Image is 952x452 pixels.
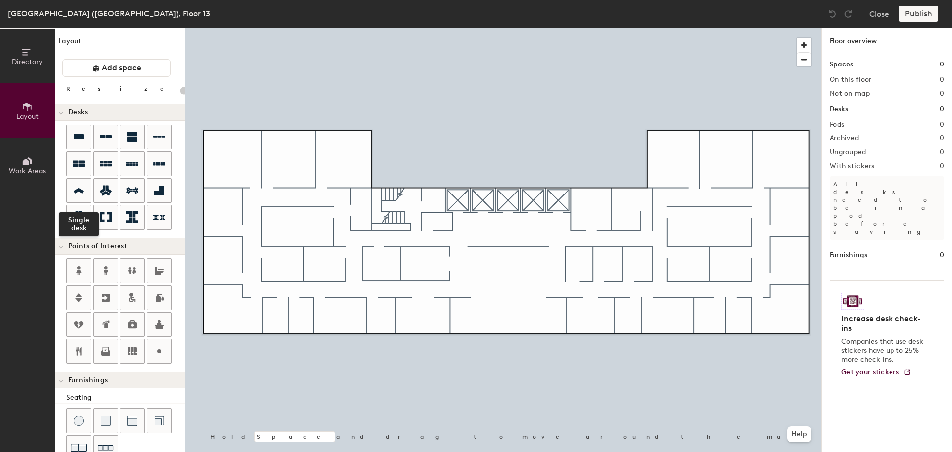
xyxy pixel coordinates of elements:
h2: 0 [940,90,944,98]
span: Layout [16,112,39,121]
img: Couch (middle) [127,416,137,426]
span: Work Areas [9,167,46,175]
p: All desks need to be in a pod before saving [830,176,944,240]
h2: Archived [830,134,859,142]
div: Resize [66,85,176,93]
span: Add space [102,63,141,73]
img: Undo [828,9,837,19]
h1: 0 [940,59,944,70]
button: Couch (corner) [147,408,172,433]
img: Cushion [101,416,111,426]
h2: 0 [940,148,944,156]
p: Companies that use desk stickers have up to 25% more check-ins. [841,337,926,364]
span: Points of Interest [68,242,127,250]
button: Cushion [93,408,118,433]
img: Sticker logo [841,293,864,310]
button: Help [787,426,811,442]
h1: 0 [940,250,944,260]
span: Directory [12,58,43,66]
h2: Ungrouped [830,148,866,156]
h2: On this floor [830,76,872,84]
button: Single desk [66,178,91,203]
div: Seating [66,392,185,403]
img: Stool [74,416,84,426]
h1: Furnishings [830,250,867,260]
h1: Desks [830,104,848,115]
span: Furnishings [68,376,108,384]
img: Redo [843,9,853,19]
span: Desks [68,108,88,116]
h1: Layout [55,36,185,51]
h2: 0 [940,121,944,129]
button: Couch (middle) [120,408,145,433]
div: [GEOGRAPHIC_DATA] ([GEOGRAPHIC_DATA]), Floor 13 [8,7,210,20]
h2: With stickers [830,162,875,170]
h2: 0 [940,134,944,142]
span: Get your stickers [841,368,899,376]
h2: 0 [940,76,944,84]
h1: Floor overview [822,28,952,51]
h2: Not on map [830,90,870,98]
h4: Increase desk check-ins [841,314,926,333]
h2: Pods [830,121,844,129]
button: Close [869,6,889,22]
button: Add space [62,59,171,77]
img: Couch (corner) [154,416,164,426]
button: Stool [66,408,91,433]
a: Get your stickers [841,368,911,377]
h1: Spaces [830,59,853,70]
h2: 0 [940,162,944,170]
h1: 0 [940,104,944,115]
